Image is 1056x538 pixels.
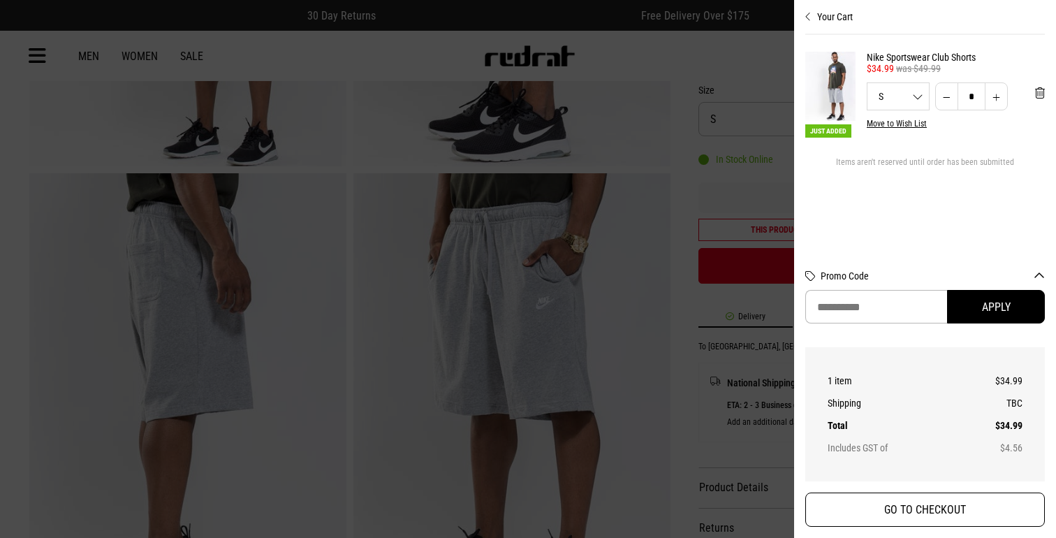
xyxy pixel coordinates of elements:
button: GO TO CHECKOUT [805,493,1045,527]
span: $34.99 [867,63,894,74]
input: Promo Code [805,290,947,323]
td: $34.99 [962,414,1022,437]
th: Total [828,414,962,437]
button: Apply [947,290,1045,323]
td: $4.56 [962,437,1022,459]
th: Shipping [828,392,962,414]
input: Quantity [958,82,985,110]
th: 1 item [828,370,962,392]
span: Just Added [805,124,851,138]
th: Includes GST of [828,437,962,459]
button: Move to Wish List [867,119,927,129]
span: S [867,92,929,101]
img: Nike Sportswear Club Shorts [805,52,856,121]
button: Open LiveChat chat widget [11,6,53,48]
td: TBC [962,392,1022,414]
td: $34.99 [962,370,1022,392]
span: was $49.99 [896,63,941,74]
button: 'Remove from cart [1024,75,1056,110]
div: Items aren't reserved until order has been submitted [805,157,1045,178]
button: Promo Code [821,270,1045,282]
a: Nike Sportswear Club Shorts [867,52,1045,63]
button: Decrease quantity [935,82,958,110]
button: Increase quantity [985,82,1008,110]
